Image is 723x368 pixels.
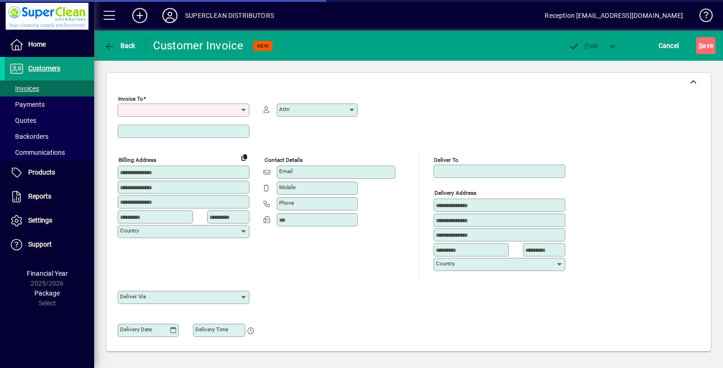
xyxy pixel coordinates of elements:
a: Payments [5,96,94,112]
span: Customers [28,64,60,72]
mat-label: Deliver via [120,293,146,300]
span: Communications [9,149,65,156]
div: Reception [EMAIL_ADDRESS][DOMAIN_NAME] [545,8,683,23]
mat-label: Phone [279,200,294,206]
span: Package [34,289,60,297]
span: Reports [28,192,51,200]
span: Invoices [9,85,39,92]
span: ost [568,42,599,49]
mat-label: Invoice To [118,96,143,102]
span: Cancel [659,38,679,53]
mat-label: Country [436,260,455,267]
a: Quotes [5,112,94,128]
span: Settings [28,216,52,224]
span: Back [104,42,136,49]
span: S [699,42,702,49]
span: Quotes [9,117,36,124]
a: Support [5,233,94,256]
a: Products [5,161,94,184]
mat-label: Mobile [279,184,296,191]
div: SUPERCLEAN DISTRIBUTORS [185,8,274,23]
div: Customer Invoice [153,38,244,53]
mat-label: Country [120,227,139,234]
button: Back [102,37,138,54]
button: Copy to Delivery address [237,150,252,165]
button: Profile [155,7,185,24]
button: Save [696,37,715,54]
mat-label: Deliver To [434,157,458,163]
button: Add [125,7,155,24]
span: Payments [9,101,45,108]
button: Post [563,37,603,54]
span: Backorders [9,133,48,140]
mat-label: Email [279,168,293,175]
mat-label: Delivery time [195,326,228,333]
a: Knowledge Base [692,2,711,32]
button: Cancel [656,37,682,54]
a: Communications [5,144,94,160]
a: Reports [5,185,94,208]
span: Support [28,240,52,248]
span: Home [28,40,46,48]
mat-label: Attn [279,106,289,112]
a: Invoices [5,80,94,96]
a: Settings [5,209,94,232]
a: Backorders [5,128,94,144]
span: Products [28,168,55,176]
span: ave [699,38,713,53]
app-page-header-button: Back [94,37,146,54]
a: Home [5,33,94,56]
mat-label: Delivery date [120,326,152,333]
span: Financial Year [27,270,68,277]
span: P [585,42,589,49]
span: NEW [257,43,269,49]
